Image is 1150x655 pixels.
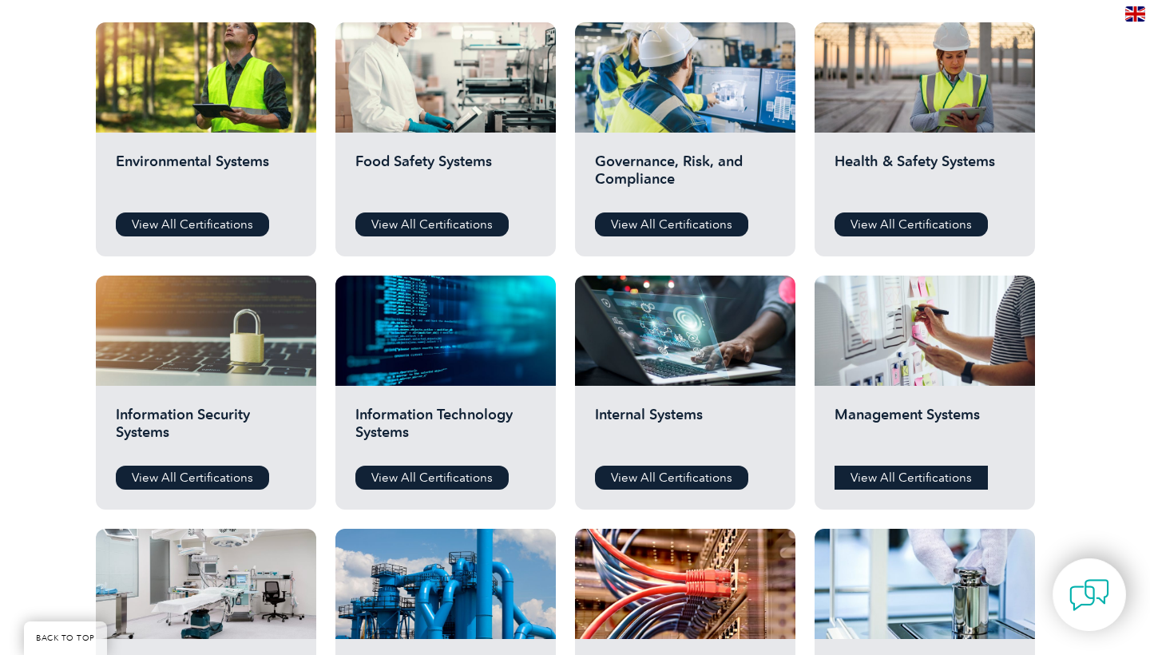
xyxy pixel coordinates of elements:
h2: Information Security Systems [116,406,296,454]
h2: Environmental Systems [116,153,296,200]
img: en [1125,6,1145,22]
a: View All Certifications [116,212,269,236]
a: BACK TO TOP [24,621,107,655]
img: contact-chat.png [1069,575,1109,615]
a: View All Certifications [355,466,509,490]
h2: Governance, Risk, and Compliance [595,153,775,200]
a: View All Certifications [116,466,269,490]
h2: Information Technology Systems [355,406,536,454]
a: View All Certifications [835,466,988,490]
a: View All Certifications [595,466,748,490]
h2: Health & Safety Systems [835,153,1015,200]
a: View All Certifications [835,212,988,236]
a: View All Certifications [595,212,748,236]
a: View All Certifications [355,212,509,236]
h2: Food Safety Systems [355,153,536,200]
h2: Management Systems [835,406,1015,454]
h2: Internal Systems [595,406,775,454]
